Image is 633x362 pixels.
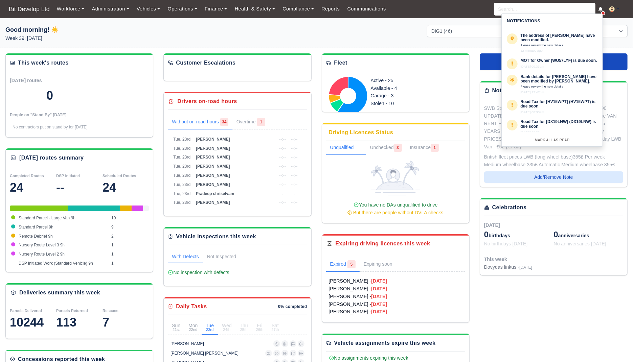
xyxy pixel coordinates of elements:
[172,328,180,332] small: 21st
[53,2,88,16] a: Workforce
[19,252,65,257] span: Nursery Route Level 2 9h
[520,90,544,94] small: [DATE] 22:47pm
[360,258,406,272] a: Expiring soon
[10,77,80,85] div: [DATE] routes
[371,100,440,107] div: Stolen - 10
[520,65,544,68] small: [DATE] 00:33am
[520,44,597,47] small: Please review the new details
[553,230,558,239] span: 0
[196,200,230,205] span: [PERSON_NAME]
[347,260,356,268] span: 5
[520,120,597,128] strong: Road Tax for [DX19LNW] (DX19LNW) is due soon.
[553,241,606,246] span: No anniversaries [DATE]
[279,200,286,205] span: --:--
[110,223,149,232] td: 9
[291,173,297,178] span: --:--
[19,261,93,266] span: DSP Initiated Work (Standard Vehicle) 9h
[507,120,597,135] a: Road Tax for [DX19LNW] (DX19LNW) is due soon. [DATE] 00:33am
[336,240,430,248] div: Expiring driving licences this week
[507,33,597,53] a: The address of [PERSON_NAME] have been modified. Please review the new details 12 minutes ago
[519,265,532,270] span: [DATE]
[291,200,297,205] span: --:--
[19,234,53,239] span: Remote Debrief 9h
[56,174,80,178] small: DSP Initiated
[371,77,440,85] div: Active - 25
[494,3,595,16] input: Search...
[203,250,240,263] a: Not Inspected
[133,2,164,16] a: Vehicles
[371,92,440,100] div: Garage - 3
[56,181,103,194] div: --
[366,141,406,155] a: Unchecked
[173,173,190,178] span: Tue, 23rd
[507,75,597,94] a: Bank details for [PERSON_NAME] have been modified by [PERSON_NAME]. Please review the new details...
[371,301,387,307] strong: [DATE]
[507,58,597,69] a: MOT for Owner (WU57LYF) is due soon. [DATE] 00:33am
[103,309,118,313] small: Rescues
[168,115,232,129] a: Without on-road hours
[188,323,198,332] div: Mon
[279,2,318,16] a: Compliance
[19,225,53,230] span: Standard Parcel 9h
[484,263,532,271] div: Dovydas linkus -
[173,182,190,187] span: Tue, 23rd
[196,155,230,160] span: [PERSON_NAME]
[10,309,42,313] small: Parcels Delivered
[291,191,297,196] span: --:--
[553,229,623,240] div: anniversaries
[520,49,543,52] small: 12 minutes ago
[279,173,286,178] span: --:--
[120,206,131,211] div: Remote Debrief 9h
[271,323,279,332] div: Sat
[257,118,265,126] span: 1
[484,104,623,151] div: SWB Standard Route - £170 LWB Standard Route - £190 UPDATED TOP BONUS PRICE - £5 PER DAY until Ju...
[279,146,286,151] span: --:--
[173,137,190,142] span: Tue, 23rd
[256,328,264,332] small: 26th
[5,3,53,16] a: Bit Develop Ltd
[240,328,248,332] small: 25th
[10,181,56,194] div: 24
[13,125,88,129] span: No contractors put on stand by for [DATE]
[172,323,180,332] div: Sun
[188,328,198,332] small: 22nd
[206,328,214,332] small: 23rd
[176,59,235,67] div: Customer Escalations
[176,303,207,311] div: Daily Tasks
[196,146,230,151] span: [PERSON_NAME]
[329,300,462,308] a: [PERSON_NAME] -[DATE]
[431,144,439,152] span: 1
[334,339,436,347] div: Vehicle assignments expire this week
[371,309,387,314] strong: [DATE]
[329,277,462,285] a: [PERSON_NAME] -[DATE]
[279,155,286,160] span: --:--
[291,164,297,169] span: --:--
[168,250,203,263] a: With Defects
[318,2,343,16] a: Reports
[103,181,149,194] div: 24
[279,191,286,196] span: --:--
[394,144,402,152] span: 3
[19,216,75,220] span: Standard Parcel - Large Van 9h
[222,328,232,332] small: 24th
[132,206,137,211] div: Nursery Route Level 3 9h
[10,316,56,329] div: 10244
[56,316,103,329] div: 113
[520,110,544,114] small: [DATE] 00:33am
[291,146,297,151] span: --:--
[326,141,366,155] a: Unqualified
[291,155,297,160] span: --:--
[291,182,297,187] span: --:--
[143,206,149,211] div: DSP Initiated Work (Standard Vehicle) 9h
[103,174,136,178] small: Scheduled Routes
[256,323,264,332] div: Fri
[196,191,234,196] span: Pradeep shriselvam
[343,2,390,16] a: Communications
[220,118,228,126] span: 34
[507,100,597,115] a: Road Tax for [HV15WPT] (HV15WPT) is due soon. [DATE] 00:33am
[110,250,149,259] td: 1
[173,191,190,196] span: Tue, 23rd
[18,59,69,67] div: This week's routes
[171,351,239,356] div: [PERSON_NAME] [PERSON_NAME]
[291,137,297,142] span: --:--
